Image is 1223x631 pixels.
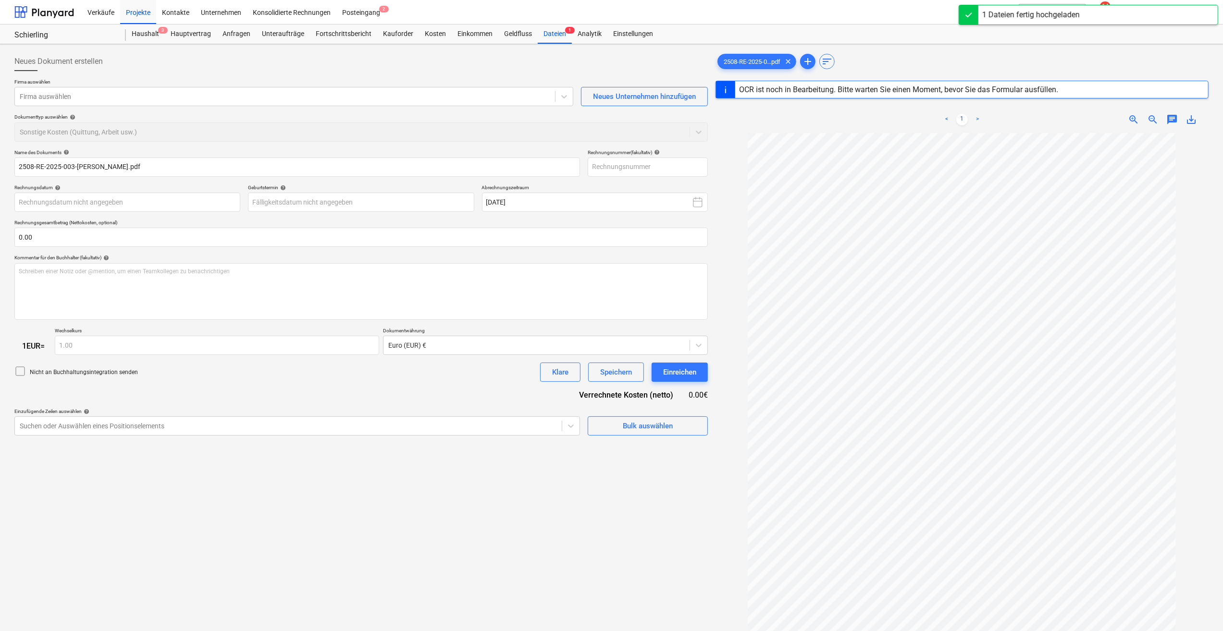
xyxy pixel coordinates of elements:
[1166,114,1178,125] span: chat
[802,56,814,67] span: add
[82,409,89,414] span: help
[14,56,103,67] span: Neues Dokument erstellen
[1186,114,1197,125] span: save_alt
[718,58,786,65] span: 2508-RE-2025-0...pdf
[383,328,707,336] p: Dokumentwährung
[1175,585,1223,631] div: Chat-Widget
[14,408,580,414] div: Einzufügende Zeilen auswählen
[588,149,708,156] div: Rechnungsnummer (fakultativ)
[1128,114,1139,125] span: zoom_in
[126,24,165,44] a: Haushalt3
[588,158,708,177] input: Rechnungsnummer
[14,341,55,351] div: 1 EUR =
[379,6,389,12] span: 2
[565,27,575,34] span: 1
[14,184,240,191] div: Rechnungsdatum
[377,24,419,44] a: Kauforder
[572,24,607,44] a: Analytik
[256,24,310,44] a: Unteraufträge
[941,114,952,125] a: Previous page
[248,184,474,191] div: Geburtstermin
[14,158,580,177] input: Name des Dokuments
[419,24,452,44] a: Kosten
[581,87,708,106] button: Neues Unternehmen hinzufügen
[538,24,572,44] a: Dateien1
[14,114,708,120] div: Dokumenttyp auswählen
[1175,585,1223,631] iframe: Chat Widget
[101,255,109,261] span: help
[14,149,580,156] div: Name des Dokuments
[452,24,498,44] a: Einkommen
[126,24,165,44] div: Haushalt
[30,368,138,376] p: Nicht an Buchhaltungsintegration senden
[482,193,708,212] button: [DATE]
[652,363,708,382] button: Einreichen
[68,114,75,120] span: help
[14,219,708,228] p: Rechnungsgesamtbetrag (Nettokosten, optional)
[972,114,983,125] a: Next page
[14,228,708,247] input: Rechnungsgesamtbetrag (Nettokosten, optional)
[588,416,708,436] button: Bulk auswählen
[540,363,581,382] button: Klare
[588,363,644,382] button: Speichern
[310,24,377,44] a: Fortschrittsbericht
[982,9,1080,21] div: 1 Dateien fertig hochgeladen
[652,149,660,155] span: help
[482,184,708,193] p: Abrechnungszeitraum
[278,185,286,191] span: help
[717,54,796,69] div: 2508-RE-2025-0...pdf
[248,193,474,212] input: Fälligkeitsdatum nicht angegeben
[1147,114,1159,125] span: zoom_out
[158,27,168,34] span: 3
[165,24,217,44] a: Hauptvertrag
[538,24,572,44] div: Dateien
[739,85,1058,94] div: OCR ist noch in Bearbeitung. Bitte warten Sie einen Moment, bevor Sie das Formular ausfüllen.
[14,30,114,40] div: Schierling
[956,114,968,125] a: Page 1 is your current page
[689,389,708,400] div: 0.00€
[14,193,240,212] input: Rechnungsdatum nicht angegeben
[821,56,833,67] span: sort
[53,185,61,191] span: help
[600,366,632,378] div: Speichern
[14,79,573,87] p: Firma auswählen
[217,24,256,44] a: Anfragen
[552,366,568,378] div: Klare
[62,149,69,155] span: help
[14,255,708,261] div: Kommentar für den Buchhalter (fakultativ)
[782,56,794,67] span: clear
[571,389,689,400] div: Verrechnete Kosten (netto)
[55,328,379,336] p: Wechselkurs
[607,24,659,44] a: Einstellungen
[663,366,696,378] div: Einreichen
[498,24,538,44] a: Geldfluss
[623,420,673,432] div: Bulk auswählen
[593,90,696,103] div: Neues Unternehmen hinzufügen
